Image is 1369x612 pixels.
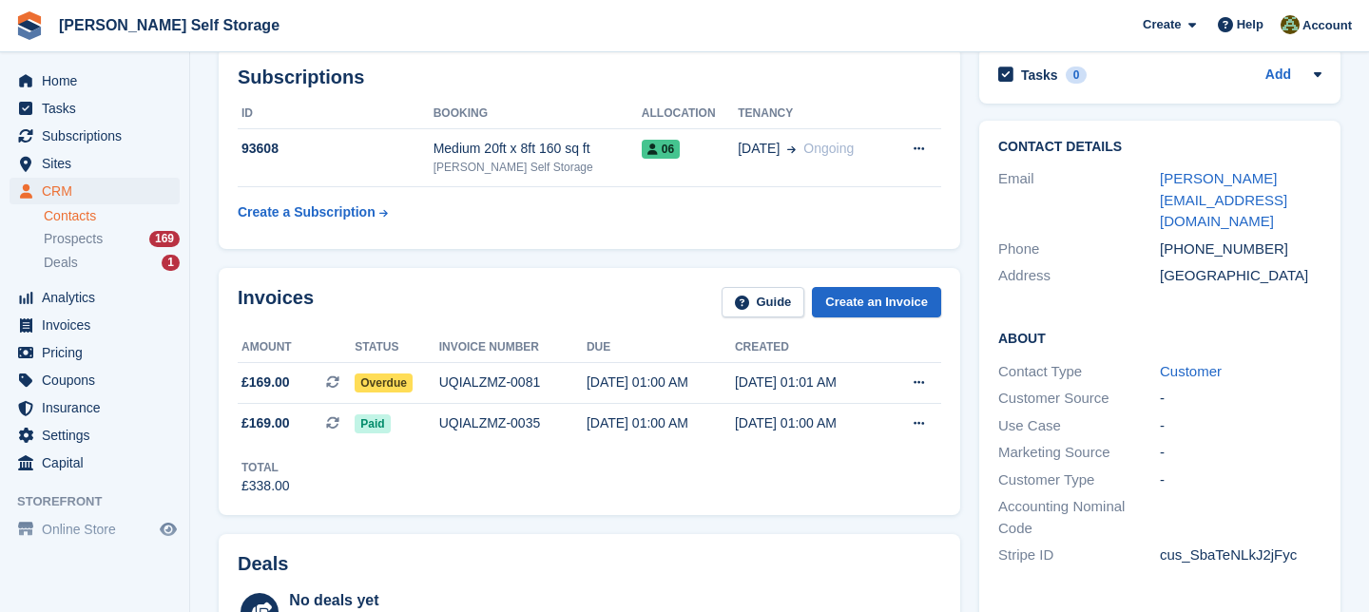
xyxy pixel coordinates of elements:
[42,449,156,476] span: Capital
[42,312,156,338] span: Invoices
[434,139,642,159] div: Medium 20ft x 8ft 160 sq ft
[998,388,1160,410] div: Customer Source
[439,373,587,392] div: UQIALZMZ-0081
[44,254,78,272] span: Deals
[10,95,180,122] a: menu
[439,333,587,363] th: Invoice number
[735,373,883,392] div: [DATE] 01:01 AM
[1160,239,1321,260] div: [PHONE_NUMBER]
[241,413,290,433] span: £169.00
[735,413,883,433] div: [DATE] 01:00 AM
[998,361,1160,383] div: Contact Type
[998,328,1321,347] h2: About
[998,469,1160,491] div: Customer Type
[812,287,941,318] a: Create an Invoice
[355,333,438,363] th: Status
[162,255,180,271] div: 1
[157,518,180,541] a: Preview store
[42,284,156,311] span: Analytics
[1160,442,1321,464] div: -
[735,333,883,363] th: Created
[738,139,780,159] span: [DATE]
[10,67,180,94] a: menu
[241,373,290,392] span: £169.00
[42,339,156,366] span: Pricing
[587,333,735,363] th: Due
[238,195,388,230] a: Create a Subscription
[998,545,1160,566] div: Stripe ID
[998,168,1160,233] div: Email
[642,99,738,129] th: Allocation
[241,459,290,476] div: Total
[44,230,103,248] span: Prospects
[44,253,180,273] a: Deals 1
[42,123,156,149] span: Subscriptions
[803,141,854,156] span: Ongoing
[238,553,288,575] h2: Deals
[10,339,180,366] a: menu
[998,496,1160,539] div: Accounting Nominal Code
[1160,388,1321,410] div: -
[238,67,941,88] h2: Subscriptions
[44,229,180,249] a: Prospects 169
[42,150,156,177] span: Sites
[238,139,434,159] div: 93608
[10,449,180,476] a: menu
[10,123,180,149] a: menu
[1160,469,1321,491] div: -
[10,178,180,204] a: menu
[1160,170,1287,229] a: [PERSON_NAME][EMAIL_ADDRESS][DOMAIN_NAME]
[42,95,156,122] span: Tasks
[1021,67,1058,84] h2: Tasks
[642,140,680,159] span: 06
[722,287,805,318] a: Guide
[1237,15,1263,34] span: Help
[42,178,156,204] span: CRM
[10,422,180,449] a: menu
[1160,415,1321,437] div: -
[998,415,1160,437] div: Use Case
[289,589,687,612] div: No deals yet
[42,394,156,421] span: Insurance
[10,516,180,543] a: menu
[10,394,180,421] a: menu
[10,150,180,177] a: menu
[238,333,355,363] th: Amount
[1160,363,1222,379] a: Customer
[238,99,434,129] th: ID
[10,312,180,338] a: menu
[1265,65,1291,86] a: Add
[42,516,156,543] span: Online Store
[998,140,1321,155] h2: Contact Details
[42,367,156,393] span: Coupons
[998,239,1160,260] div: Phone
[1160,545,1321,566] div: cus_SbaTeNLkJ2jFyc
[42,67,156,94] span: Home
[738,99,889,129] th: Tenancy
[1302,16,1352,35] span: Account
[1143,15,1181,34] span: Create
[149,231,180,247] div: 169
[15,11,44,40] img: stora-icon-8386f47178a22dfd0bd8f6a31ec36ba5ce8667c1dd55bd0f319d3a0aa187defe.svg
[434,159,642,176] div: [PERSON_NAME] Self Storage
[241,476,290,496] div: £338.00
[998,265,1160,287] div: Address
[355,414,390,433] span: Paid
[355,373,413,392] span: Overdue
[17,492,189,511] span: Storefront
[44,207,180,225] a: Contacts
[587,413,735,433] div: [DATE] 01:00 AM
[10,284,180,311] a: menu
[439,413,587,433] div: UQIALZMZ-0035
[238,202,376,222] div: Create a Subscription
[10,367,180,393] a: menu
[1160,265,1321,287] div: [GEOGRAPHIC_DATA]
[1281,15,1300,34] img: Karl
[998,442,1160,464] div: Marketing Source
[238,287,314,318] h2: Invoices
[587,373,735,392] div: [DATE] 01:00 AM
[434,99,642,129] th: Booking
[51,10,287,41] a: [PERSON_NAME] Self Storage
[42,422,156,449] span: Settings
[1066,67,1088,84] div: 0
